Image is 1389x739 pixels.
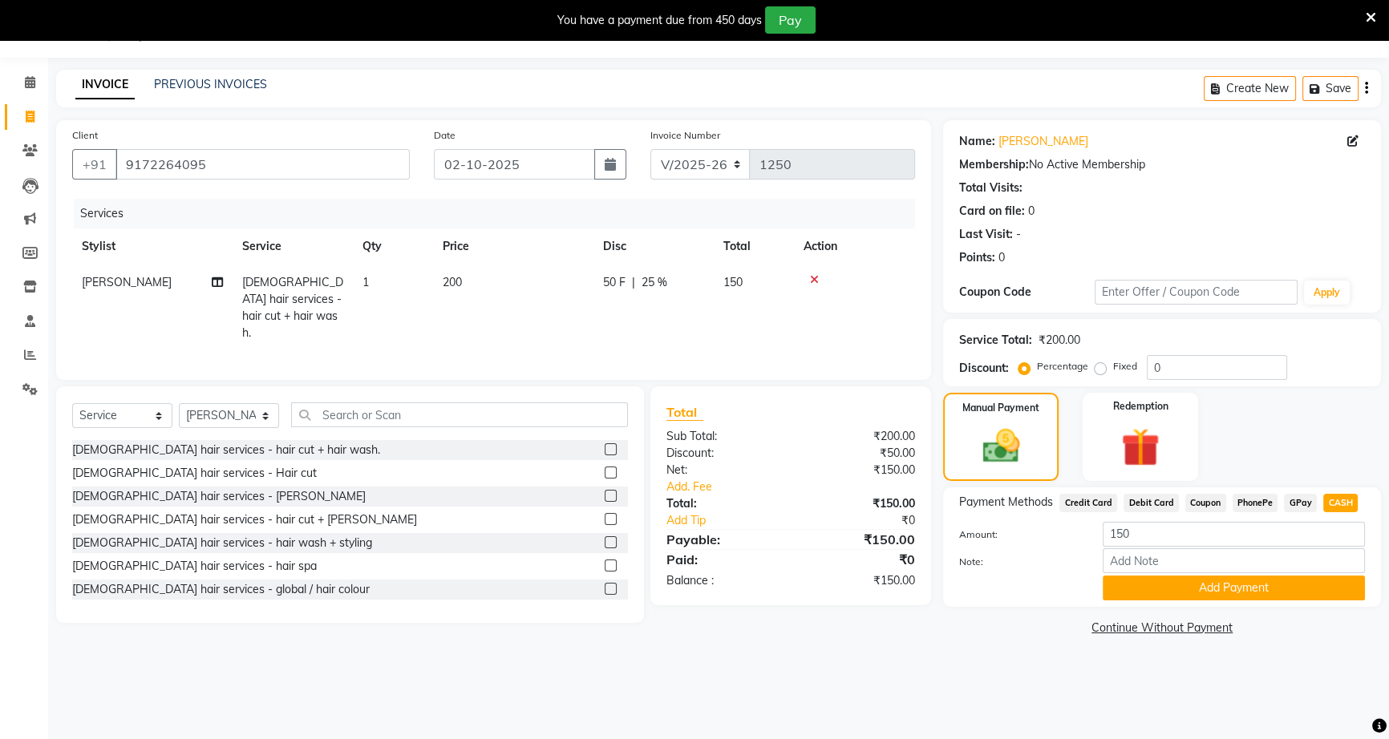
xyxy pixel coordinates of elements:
a: INVOICE [75,71,135,99]
div: Payable: [654,530,791,549]
div: Coupon Code [959,284,1095,301]
span: PhonePe [1233,494,1278,512]
span: Debit Card [1124,494,1179,512]
label: Percentage [1037,359,1088,374]
div: ₹150.00 [791,530,927,549]
label: Redemption [1113,399,1168,414]
span: 25 % [642,274,667,291]
th: Service [233,228,353,265]
div: [DEMOGRAPHIC_DATA] hair services - hair cut + hair wash. [72,442,380,458]
input: Amount [1103,522,1365,547]
span: Total [666,404,703,421]
div: Balance : [654,572,791,589]
div: Discount: [654,445,791,462]
div: No Active Membership [959,156,1365,173]
button: Apply [1304,281,1350,305]
button: Create New [1204,76,1296,101]
div: ₹200.00 [791,428,927,445]
div: [DEMOGRAPHIC_DATA] hair services - Hair cut [72,465,317,482]
div: [DEMOGRAPHIC_DATA] hair services - hair wash + styling [72,535,372,551]
div: Total Visits: [959,180,1023,196]
span: Coupon [1185,494,1226,512]
span: Payment Methods [959,494,1053,511]
div: Points: [959,249,995,266]
div: ₹150.00 [791,572,927,589]
div: [DEMOGRAPHIC_DATA] hair services - hair cut + [PERSON_NAME] [72,511,417,528]
span: GPay [1284,494,1317,512]
span: [PERSON_NAME] [82,275,172,289]
img: _gift.svg [1109,423,1172,471]
th: Action [794,228,915,265]
div: - [1016,226,1021,243]
label: Client [72,128,98,143]
input: Add Note [1103,548,1365,573]
span: 150 [723,275,743,289]
label: Invoice Number [650,128,720,143]
th: Disc [593,228,714,265]
div: Services [74,199,927,228]
input: Search or Scan [291,402,628,427]
th: Stylist [72,228,233,265]
div: Net: [654,462,791,479]
a: PREVIOUS INVOICES [154,77,267,91]
span: 50 F [603,274,626,291]
div: ₹50.00 [791,445,927,462]
span: CASH [1323,494,1358,512]
a: [PERSON_NAME] [998,133,1088,150]
div: You have a payment due from 450 days [557,12,762,29]
div: ₹0 [813,512,927,529]
span: [DEMOGRAPHIC_DATA] hair services - hair cut + hair wash. [242,275,343,340]
div: 0 [998,249,1005,266]
th: Qty [353,228,433,265]
div: [DEMOGRAPHIC_DATA] hair services - [PERSON_NAME] [72,488,366,505]
label: Fixed [1113,359,1137,374]
div: Sub Total: [654,428,791,445]
th: Price [433,228,593,265]
div: Service Total: [959,332,1032,349]
th: Total [714,228,794,265]
span: | [632,274,635,291]
div: Membership: [959,156,1029,173]
div: Card on file: [959,203,1025,220]
a: Add Tip [654,512,814,529]
div: ₹0 [791,550,927,569]
label: Note: [947,555,1091,569]
button: +91 [72,149,117,180]
div: ₹150.00 [791,495,927,512]
span: 200 [443,275,462,289]
div: Paid: [654,550,791,569]
img: _cash.svg [971,425,1031,467]
div: ₹150.00 [791,462,927,479]
div: Name: [959,133,995,150]
span: Credit Card [1059,494,1117,512]
button: Save [1302,76,1359,101]
div: [DEMOGRAPHIC_DATA] hair services - global / hair colour [72,581,370,598]
div: 0 [1028,203,1035,220]
a: Continue Without Payment [946,620,1378,636]
button: Pay [765,6,816,34]
a: Add. Fee [654,479,928,495]
input: Enter Offer / Coupon Code [1095,280,1298,305]
label: Amount: [947,527,1091,542]
div: Total: [654,495,791,512]
div: Discount: [959,360,1009,377]
label: Date [434,128,456,143]
input: Search by Name/Mobile/Email/Code [115,149,410,180]
label: Manual Payment [962,401,1039,415]
button: Add Payment [1103,575,1365,600]
div: [DEMOGRAPHIC_DATA] hair services - hair spa [72,558,317,575]
div: ₹200.00 [1039,332,1080,349]
div: Last Visit: [959,226,1013,243]
span: 1 [362,275,369,289]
